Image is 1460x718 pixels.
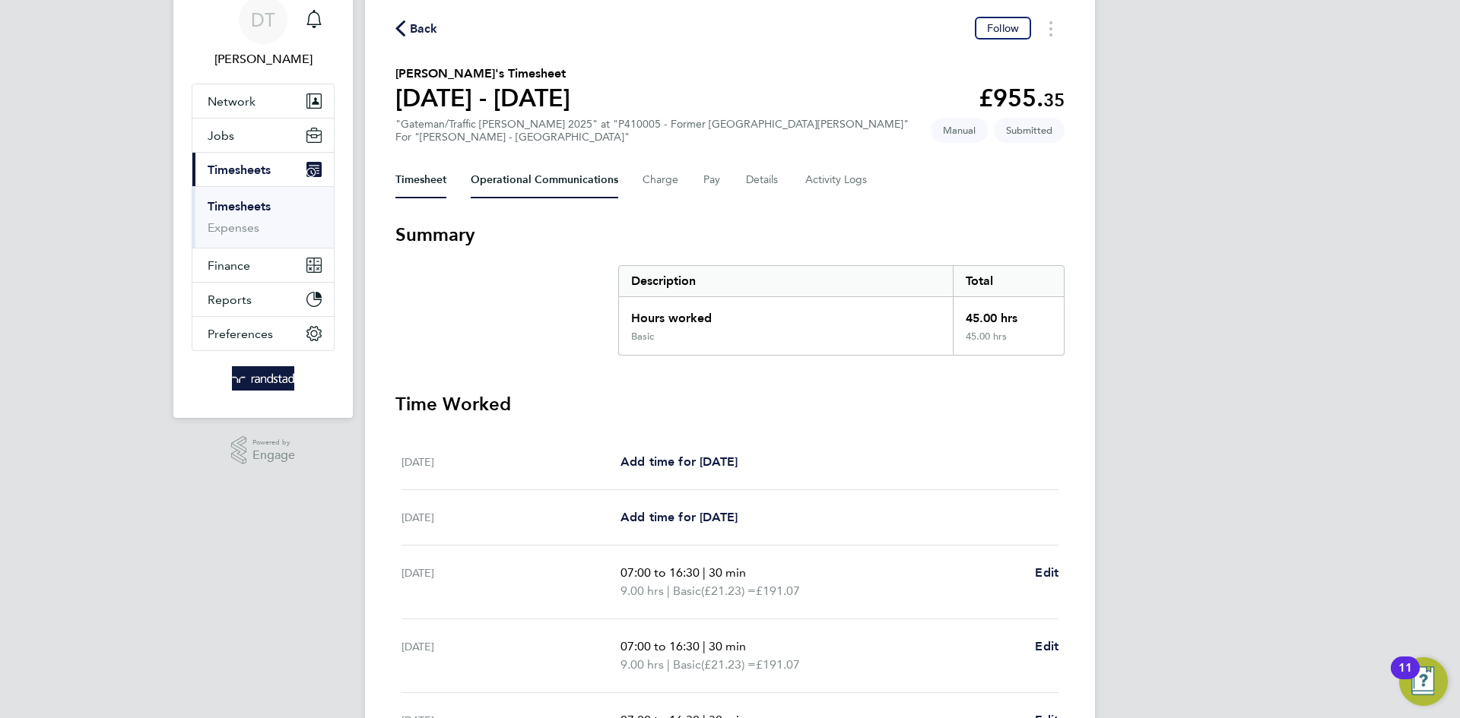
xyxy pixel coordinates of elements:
span: Timesheets [208,163,271,177]
span: 07:00 to 16:30 [620,565,700,580]
h2: [PERSON_NAME]'s Timesheet [395,65,570,83]
button: Charge [643,162,679,198]
button: Finance [192,248,334,282]
img: randstad-logo-retina.png [232,366,295,391]
div: [DATE] [401,508,620,527]
span: DT [251,10,275,30]
div: 45.00 hrs [953,331,1064,355]
div: [DATE] [401,453,620,471]
app-decimal: £955. [979,84,1065,112]
span: Reports [208,293,252,307]
span: Preferences [208,327,273,341]
div: 11 [1398,668,1412,688]
span: £191.07 [756,584,800,598]
span: Jobs [208,128,234,143]
span: Engage [252,449,295,462]
span: | [703,639,706,653]
div: Total [953,266,1064,296]
span: 30 min [709,565,746,580]
span: This timesheet was manually created. [931,118,988,143]
span: Daniel Tisseyre [192,50,335,68]
span: (£21.23) = [701,657,756,672]
span: (£21.23) = [701,584,756,598]
a: Add time for [DATE] [620,453,738,471]
span: Add time for [DATE] [620,510,738,524]
div: Basic [631,331,654,343]
a: Edit [1035,564,1058,582]
button: Activity Logs [805,162,869,198]
div: [DATE] [401,637,620,674]
h3: Summary [395,223,1065,247]
h1: [DATE] - [DATE] [395,83,570,113]
span: Follow [987,21,1019,35]
span: | [667,584,670,598]
button: Timesheets Menu [1037,17,1065,40]
div: Description [619,266,953,296]
a: Go to home page [192,366,335,391]
span: £191.07 [756,657,800,672]
span: 07:00 to 16:30 [620,639,700,653]
div: For "[PERSON_NAME] - [GEOGRAPHIC_DATA]" [395,131,909,144]
button: Reports [192,283,334,316]
span: Edit [1035,639,1058,653]
span: Finance [208,258,250,273]
button: Pay [703,162,722,198]
div: Summary [618,265,1065,356]
button: Back [395,19,438,38]
button: Open Resource Center, 11 new notifications [1399,657,1448,706]
span: Edit [1035,565,1058,580]
button: Follow [975,17,1031,40]
a: Timesheets [208,199,271,214]
button: Preferences [192,317,334,350]
span: 9.00 hrs [620,584,664,598]
button: Operational Communications [471,162,618,198]
a: Powered byEngage [231,436,296,465]
div: Hours worked [619,297,953,331]
span: 30 min [709,639,746,653]
span: 35 [1043,89,1065,111]
button: Jobs [192,119,334,152]
a: Expenses [208,220,259,235]
h3: Time Worked [395,392,1065,416]
button: Network [192,84,334,118]
div: Timesheets [192,186,334,248]
span: Basic [673,582,701,600]
a: Add time for [DATE] [620,508,738,527]
span: | [667,657,670,672]
span: 9.00 hrs [620,657,664,672]
div: 45.00 hrs [953,297,1064,331]
div: [DATE] [401,564,620,600]
a: Edit [1035,637,1058,656]
span: | [703,565,706,580]
span: Back [410,20,438,38]
button: Timesheets [192,153,334,186]
button: Timesheet [395,162,446,198]
span: Powered by [252,436,295,449]
span: Basic [673,656,701,674]
span: Add time for [DATE] [620,454,738,469]
span: Network [208,94,255,109]
button: Details [746,162,781,198]
span: This timesheet is Submitted. [994,118,1065,143]
div: "Gateman/Traffic [PERSON_NAME] 2025" at "P410005 - Former [GEOGRAPHIC_DATA][PERSON_NAME]" [395,118,909,144]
